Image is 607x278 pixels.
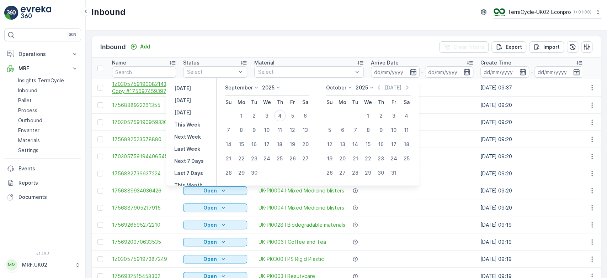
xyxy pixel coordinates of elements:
a: 1Z0305759190959330 [112,119,176,126]
div: 28 [223,167,234,179]
a: Settings [15,145,81,155]
button: MRF [4,61,81,76]
button: Open [183,204,247,212]
div: 7 [223,124,234,136]
button: Operations [4,47,81,61]
div: 24 [261,153,273,164]
td: [DATE] 09:20 [477,182,586,199]
a: 1Z0305759190082143 Copy #1756974593971 [112,81,176,95]
button: MMMRF.UK02 [4,257,81,272]
button: Export [491,41,526,53]
div: Toggle Row Selected [97,239,103,245]
p: September [225,84,253,91]
p: Export [506,43,522,51]
td: [DATE] 09:20 [477,199,586,216]
button: Open [183,238,247,246]
div: Toggle Row Selected [97,188,103,194]
div: 10 [261,124,273,136]
p: ⌘B [69,32,76,38]
div: 10 [388,124,399,136]
div: 27 [300,153,311,164]
button: Add [127,42,153,51]
td: [DATE] 09:20 [477,165,586,182]
p: MRF.UK02 [22,261,71,268]
p: - [531,68,533,76]
img: logo [4,6,18,20]
p: Insights TerraCycle [18,77,64,84]
p: [DATE] [174,97,191,104]
a: Process [15,105,81,115]
th: Friday [286,96,299,109]
a: UK-PI0300 I PS Rigid Plastic [259,256,324,263]
p: Select [258,68,353,76]
th: Saturday [299,96,312,109]
p: - [421,68,424,76]
div: 2 [249,110,260,122]
div: 5 [324,124,335,136]
div: 29 [236,167,247,179]
th: Sunday [222,96,235,109]
div: 22 [236,153,247,164]
p: MRF [18,65,67,72]
div: Toggle Row Selected [97,222,103,228]
div: 26 [324,167,335,179]
span: v 1.49.3 [4,252,81,256]
div: 21 [223,153,234,164]
p: Status [183,59,199,66]
span: 1756882736637224 [112,170,176,177]
button: Clear Filters [439,41,489,53]
div: 16 [249,139,260,150]
a: Envanter [15,125,81,135]
span: UK-PI0028 I Biodegradable materials [259,221,345,228]
div: 25 [401,153,412,164]
p: [DATE] [174,85,191,92]
div: 9 [249,124,260,136]
div: 29 [362,167,374,179]
div: 18 [274,139,286,150]
p: Material [254,59,275,66]
a: 1756926595272210 [112,221,176,228]
div: 2 [375,110,387,122]
div: 22 [362,153,374,164]
button: Yesterday [171,84,194,93]
div: Toggle Row Selected [97,137,103,142]
th: Sunday [323,96,336,109]
td: [DATE] 09:37 [477,79,586,97]
img: logo_light-DOdMpM7g.png [21,6,51,20]
button: Last Week [171,145,203,153]
p: Open [203,256,217,263]
a: 1756888922261355 [112,102,176,109]
p: Import [543,43,560,51]
a: 1Z0305759194406545 [112,153,176,160]
p: Last 7 Days [174,170,203,177]
button: Open [183,255,247,263]
span: UK-PI0004 I Mixed Medicine blisters [259,204,344,211]
button: This Month [171,181,206,190]
div: 9 [375,124,387,136]
a: 1756920970633535 [112,238,176,246]
a: Pallet [15,96,81,105]
div: 30 [375,167,387,179]
p: Create Time [480,59,511,66]
p: Open [203,221,217,228]
p: Open [203,187,217,194]
div: 15 [362,139,374,150]
div: 8 [236,124,247,136]
a: 1756889934036426 [112,187,176,194]
p: [DATE] [385,84,401,91]
div: 17 [388,139,399,150]
div: 26 [287,153,298,164]
a: 1Z0305759197387249 [112,256,176,263]
button: Tomorrow [171,108,194,117]
div: 31 [388,167,399,179]
div: 4 [274,110,286,122]
a: 1756887905217915 [112,204,176,211]
span: 1756882523578880 [112,136,176,143]
div: Toggle Row Selected [97,171,103,176]
p: ( +01:00 ) [574,9,591,15]
div: Toggle Row Selected [97,205,103,211]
